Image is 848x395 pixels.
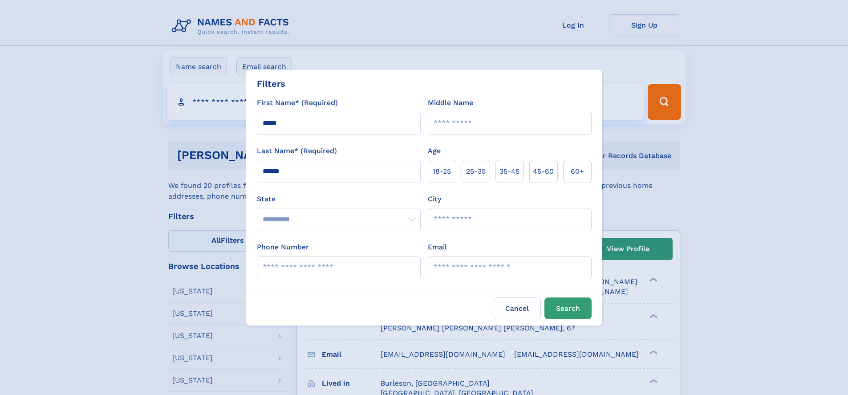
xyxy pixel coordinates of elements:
label: Middle Name [428,98,473,108]
label: Last Name* (Required) [257,146,337,156]
div: Filters [257,77,285,90]
span: 18‑25 [433,166,451,177]
label: City [428,194,441,204]
label: Phone Number [257,242,309,252]
label: State [257,194,421,204]
button: Search [544,297,592,319]
span: 60+ [571,166,584,177]
span: 45‑60 [533,166,554,177]
label: Email [428,242,447,252]
span: 35‑45 [499,166,519,177]
label: First Name* (Required) [257,98,338,108]
label: Age [428,146,441,156]
span: 25‑35 [466,166,486,177]
label: Cancel [494,297,541,319]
